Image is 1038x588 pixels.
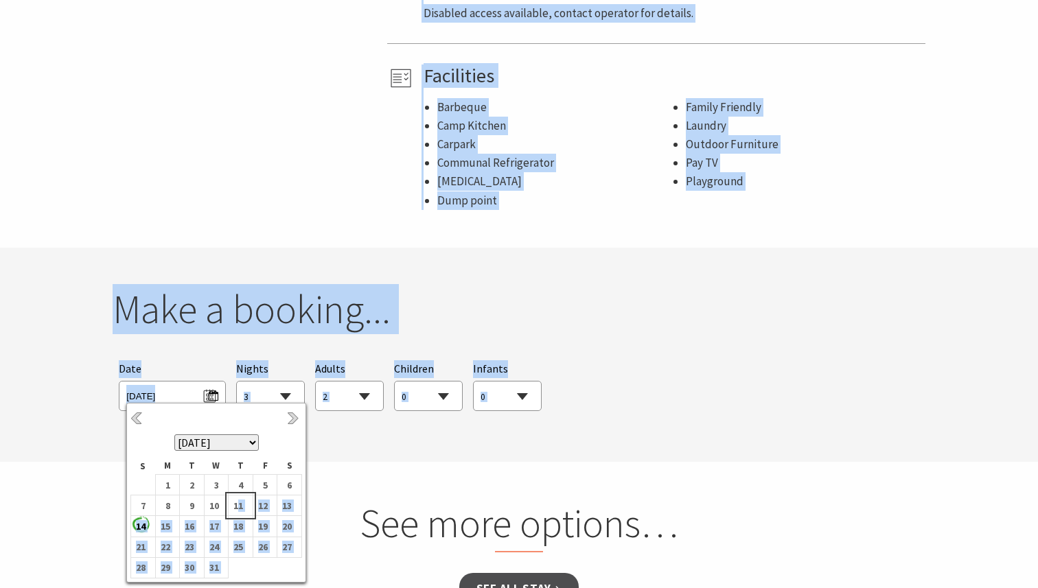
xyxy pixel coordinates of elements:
[204,458,229,474] th: W
[180,537,205,557] td: 23
[113,285,925,333] h2: Make a booking...
[236,360,305,412] div: Choose a number of nights
[155,458,180,474] th: M
[180,474,205,495] td: 2
[180,558,198,576] b: 30
[424,4,921,23] p: Disabled access available, contact operator for details.
[229,538,246,556] b: 25
[229,474,253,495] td: 4
[131,538,149,556] b: 21
[204,537,229,557] td: 24
[277,517,295,535] b: 20
[253,517,271,535] b: 19
[131,458,156,474] th: S
[205,538,222,556] b: 24
[119,360,225,412] div: Please choose your desired arrival date
[253,458,277,474] th: F
[205,497,222,515] b: 10
[180,497,198,515] b: 9
[156,558,174,576] b: 29
[180,476,198,494] b: 2
[131,557,156,578] td: 28
[131,497,149,515] b: 7
[156,538,174,556] b: 22
[229,516,253,537] td: 18
[277,497,295,515] b: 13
[229,458,253,474] th: T
[155,516,180,537] td: 15
[156,517,174,535] b: 15
[126,385,218,403] span: [DATE]
[257,499,781,553] h2: See more options…
[180,538,198,556] b: 23
[155,474,180,495] td: 1
[437,135,672,154] li: Carpark
[277,474,302,495] td: 6
[686,98,921,117] li: Family Friendly
[686,117,921,135] li: Laundry
[180,557,205,578] td: 30
[253,495,277,516] td: 12
[437,98,672,117] li: Barbeque
[229,476,246,494] b: 4
[473,362,508,375] span: Infants
[131,558,149,576] b: 28
[437,172,672,191] li: [MEDICAL_DATA]
[686,135,921,154] li: Outdoor Furniture
[277,495,302,516] td: 13
[131,516,156,537] td: 14
[205,558,222,576] b: 31
[180,458,205,474] th: T
[131,495,156,516] td: 7
[229,517,246,535] b: 18
[277,516,302,537] td: 20
[204,495,229,516] td: 10
[394,362,434,375] span: Children
[253,516,277,537] td: 19
[229,497,246,515] b: 11
[180,517,198,535] b: 16
[437,191,672,210] li: Dump point
[277,537,302,557] td: 27
[253,476,271,494] b: 5
[204,516,229,537] td: 17
[437,154,672,172] li: Communal Refrigerator
[155,495,180,516] td: 8
[155,537,180,557] td: 22
[156,497,174,515] b: 8
[253,538,271,556] b: 26
[204,474,229,495] td: 3
[253,537,277,557] td: 26
[180,495,205,516] td: 9
[229,495,253,516] td: 11
[277,458,302,474] th: S
[236,360,268,378] span: Nights
[253,474,277,495] td: 5
[131,537,156,557] td: 21
[119,362,141,375] span: Date
[180,516,205,537] td: 16
[205,476,222,494] b: 3
[424,64,921,88] h4: Facilities
[315,362,345,375] span: Adults
[155,557,180,578] td: 29
[686,154,921,172] li: Pay TV
[229,537,253,557] td: 25
[686,172,921,191] li: Playground
[437,117,672,135] li: Camp Kitchen
[253,497,271,515] b: 12
[277,476,295,494] b: 6
[204,557,229,578] td: 31
[131,517,149,535] b: 14
[277,538,295,556] b: 27
[156,476,174,494] b: 1
[205,517,222,535] b: 17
